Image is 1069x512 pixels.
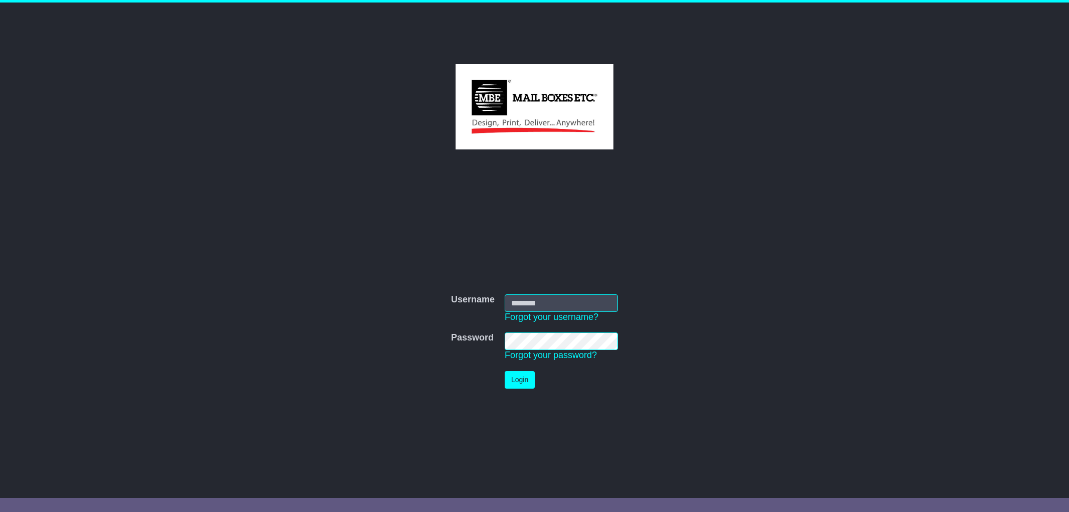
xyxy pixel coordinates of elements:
[505,350,597,360] a: Forgot your password?
[456,64,613,149] img: MBE Eight Mile Plains
[451,332,494,344] label: Password
[505,371,535,389] button: Login
[451,294,495,305] label: Username
[505,312,598,322] a: Forgot your username?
